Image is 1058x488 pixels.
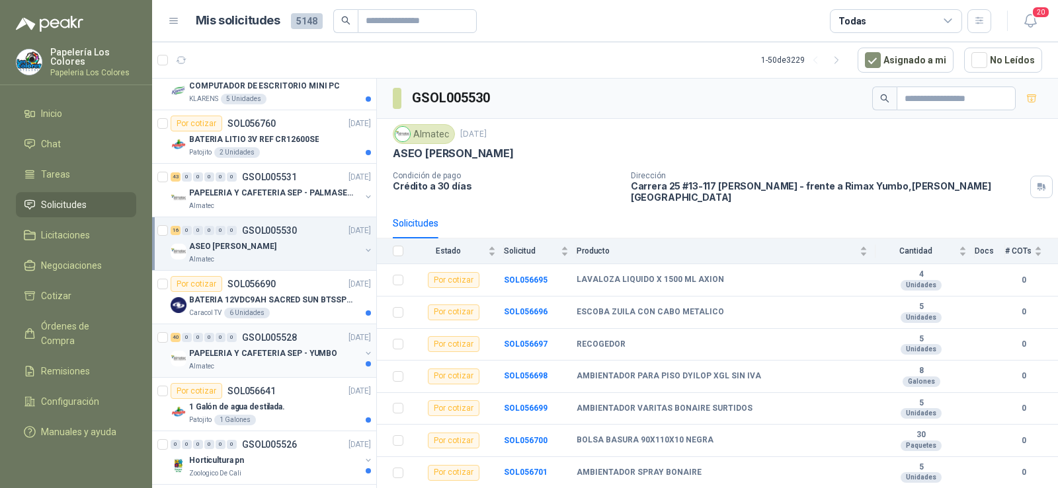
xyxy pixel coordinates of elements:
img: Company Logo [171,458,186,473]
a: 0 0 0 0 0 0 GSOL005526[DATE] Company LogoHorticultura pnZoologico De Cali [171,436,374,479]
div: 43 [171,172,181,182]
p: Dirección [631,171,1025,180]
p: Condición de pago [393,171,620,180]
span: search [880,94,889,103]
img: Company Logo [171,244,186,260]
b: 0 [1005,338,1042,351]
img: Company Logo [171,83,186,99]
div: 0 [216,226,225,235]
b: 0 [1005,274,1042,287]
b: 8 [875,366,967,376]
span: Solicitudes [41,197,87,212]
th: Estado [411,238,504,264]
span: Cantidad [875,246,956,256]
div: 2 Unidades [214,147,260,158]
b: 0 [1005,370,1042,382]
div: 0 [182,172,192,182]
div: 0 [171,440,181,449]
b: 5 [875,302,967,312]
span: Remisiones [41,364,90,378]
div: Por cotizar [171,276,222,292]
div: 5 Unidades [221,94,266,104]
p: [DATE] [348,118,371,130]
div: 0 [227,440,237,449]
b: LAVALOZA LIQUIDO X 1500 ML AXION [577,275,724,285]
a: SOL056698 [504,371,548,380]
p: [DATE] [348,171,371,184]
div: Por cotizar [428,272,479,288]
img: Company Logo [17,50,42,75]
a: Remisiones [16,359,136,384]
span: Inicio [41,106,62,121]
a: SOL056695 [504,275,548,285]
div: Por cotizar [428,400,479,416]
p: Patojito [189,147,212,158]
p: Almatec [189,201,214,211]
span: Negociaciones [41,258,102,273]
div: Almatec [393,124,455,144]
p: SOL056641 [227,386,276,396]
img: Company Logo [171,351,186,366]
div: 0 [182,333,192,342]
span: Órdenes de Compra [41,319,124,348]
a: Licitaciones [16,223,136,248]
p: ASEO [PERSON_NAME] [189,240,276,253]
p: [DATE] [348,331,371,344]
a: Órdenes de Compra [16,314,136,353]
th: Docs [975,238,1005,264]
div: Unidades [901,280,942,291]
span: Estado [411,246,485,256]
p: PAPELERIA Y CAFETERIA SEP - YUMBO [189,347,337,360]
th: Solicitud [504,238,577,264]
div: 1 - 50 de 3229 [761,50,847,71]
span: Cotizar [41,289,71,303]
a: 43 0 0 0 0 0 GSOL005531[DATE] Company LogoPAPELERIA Y CAFETERIA SEP - PALMASECAAlmatec [171,169,374,211]
b: 5 [875,462,967,473]
div: 0 [227,333,237,342]
div: Todas [838,14,866,28]
p: GSOL005528 [242,333,297,342]
b: AMBIENTADOR PARA PISO DYILOP XGL SIN IVA [577,371,761,382]
p: Crédito a 30 días [393,180,620,192]
b: AMBIENTADOR SPRAY BONAIRE [577,468,702,478]
div: 0 [227,226,237,235]
a: Chat [16,131,136,157]
div: Paquetes [901,440,942,451]
a: Cotizar [16,283,136,308]
b: AMBIENTADOR VARITAS BONAIRE SURTIDOS [577,403,753,414]
p: Carrera 25 #13-117 [PERSON_NAME] - frente a Rimax Yumbo , [PERSON_NAME][GEOGRAPHIC_DATA] [631,180,1025,203]
p: Papelería Los Colores [50,48,136,66]
div: Por cotizar [428,368,479,384]
p: Almatec [189,254,214,265]
a: SOL056701 [504,468,548,477]
img: Company Logo [171,297,186,313]
div: Galones [903,376,940,387]
p: 1 Galón de agua destilada. [189,401,285,413]
div: 0 [193,440,203,449]
th: Producto [577,238,875,264]
a: Solicitudes [16,192,136,217]
p: BATERIA 12VDC9AH SACRED SUN BTSSP12-9HR [189,294,354,306]
b: SOL056699 [504,403,548,413]
h1: Mis solicitudes [196,11,280,30]
img: Logo peakr [16,16,83,32]
p: ASEO [PERSON_NAME] [393,147,514,160]
span: Producto [577,246,857,256]
span: Manuales y ayuda [41,425,116,439]
img: Company Logo [171,137,186,153]
div: Por cotizar [428,465,479,481]
span: Licitaciones [41,228,90,242]
div: 0 [216,172,225,182]
div: Por cotizar [428,304,479,320]
b: RECOGEDOR [577,339,626,350]
a: SOL056697 [504,339,548,349]
p: PAPELERIA Y CAFETERIA SEP - PALMASECA [189,187,354,199]
a: SOL056696 [504,307,548,316]
div: 0 [204,333,214,342]
a: Por cotizarSOL056690[DATE] Company LogoBATERIA 12VDC9AH SACRED SUN BTSSP12-9HRCaracol TV6 Unidades [152,271,376,324]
